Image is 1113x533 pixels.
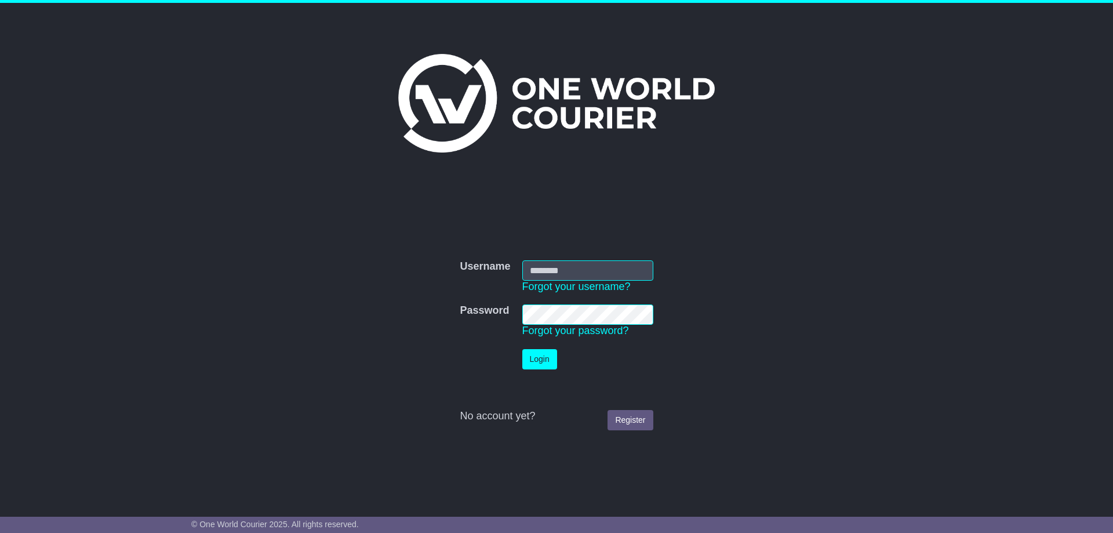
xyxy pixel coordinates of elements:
img: One World [398,54,715,153]
a: Forgot your password? [522,325,629,336]
div: No account yet? [460,410,653,423]
button: Login [522,349,557,369]
a: Register [608,410,653,430]
span: © One World Courier 2025. All rights reserved. [191,520,359,529]
a: Forgot your username? [522,281,631,292]
label: Username [460,260,510,273]
label: Password [460,304,509,317]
